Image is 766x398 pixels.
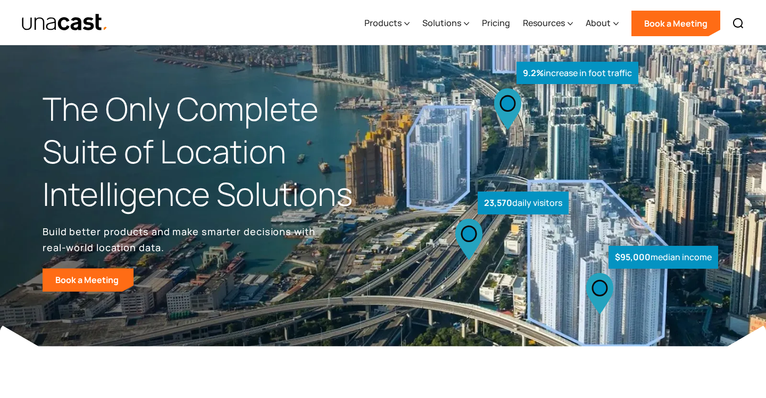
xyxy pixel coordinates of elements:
div: increase in foot traffic [517,62,638,85]
img: Search icon [732,17,745,30]
img: Unacast text logo [21,13,108,32]
div: About [586,2,619,45]
div: About [586,16,611,29]
div: Solutions [422,16,461,29]
a: Pricing [482,2,510,45]
div: Solutions [422,2,469,45]
p: Build better products and make smarter decisions with real-world location data. [43,223,319,255]
strong: $95,000 [615,251,651,263]
div: Products [364,2,410,45]
div: Products [364,16,402,29]
a: home [21,13,108,32]
div: daily visitors [478,192,569,214]
strong: 23,570 [484,197,512,209]
a: Book a Meeting [43,268,134,292]
div: Resources [523,16,565,29]
div: median income [609,246,718,269]
h1: The Only Complete Suite of Location Intelligence Solutions [43,88,383,215]
div: Resources [523,2,573,45]
strong: 9.2% [523,67,544,79]
a: Book a Meeting [631,11,720,36]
